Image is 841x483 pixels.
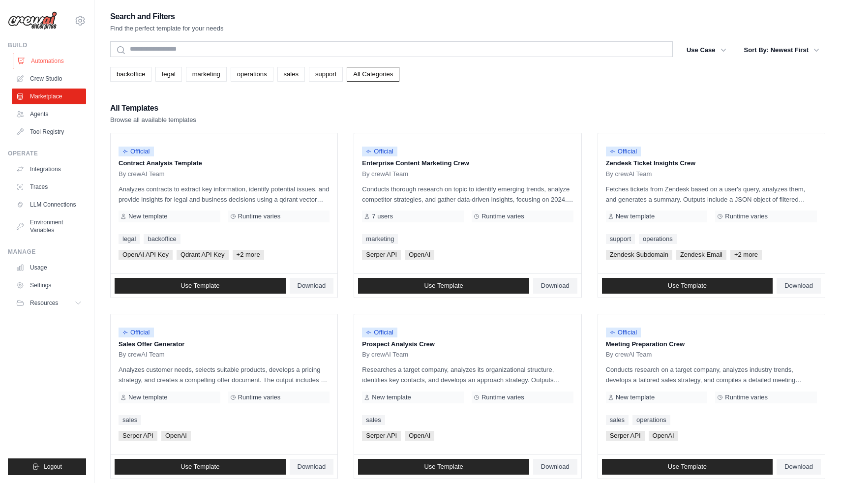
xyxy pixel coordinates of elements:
span: Download [784,463,813,471]
img: Logo [8,11,57,30]
span: Official [362,147,397,156]
p: Conducts thorough research on topic to identify emerging trends, analyze competitor strategies, a... [362,184,573,205]
p: Zendesk Ticket Insights Crew [606,158,817,168]
a: Marketplace [12,89,86,104]
button: Logout [8,458,86,475]
span: Runtime varies [238,393,281,401]
span: Use Template [668,463,707,471]
span: Official [362,328,397,337]
span: Runtime varies [481,212,524,220]
a: Download [777,459,821,475]
a: marketing [362,234,398,244]
span: Use Template [424,463,463,471]
button: Use Case [681,41,732,59]
span: Serper API [362,250,401,260]
a: sales [119,415,141,425]
p: Sales Offer Generator [119,339,330,349]
a: Download [777,278,821,294]
span: New template [616,212,655,220]
span: Official [606,328,641,337]
span: Official [119,147,154,156]
span: OpenAI [405,250,434,260]
a: Download [533,459,577,475]
a: Use Template [602,459,773,475]
span: New template [372,393,411,401]
a: Use Template [602,278,773,294]
a: operations [231,67,273,82]
a: legal [119,234,140,244]
div: Operate [8,150,86,157]
a: Download [533,278,577,294]
h2: Search and Filters [110,10,224,24]
span: Runtime varies [238,212,281,220]
span: Download [298,463,326,471]
p: Find the perfect template for your needs [110,24,224,33]
span: +2 more [233,250,264,260]
span: Logout [44,463,62,471]
span: Official [119,328,154,337]
span: Use Template [424,282,463,290]
span: New template [128,212,167,220]
span: By crewAI Team [606,170,652,178]
span: By crewAI Team [119,351,165,359]
div: Build [8,41,86,49]
a: Automations [13,53,87,69]
p: Enterprise Content Marketing Crew [362,158,573,168]
a: support [606,234,635,244]
a: Integrations [12,161,86,177]
a: Tool Registry [12,124,86,140]
p: Browse all available templates [110,115,196,125]
a: Download [290,278,334,294]
span: By crewAI Team [606,351,652,359]
span: Runtime varies [725,393,768,401]
p: Prospect Analysis Crew [362,339,573,349]
a: sales [606,415,629,425]
a: legal [155,67,181,82]
span: OpenAI [649,431,678,441]
span: New template [616,393,655,401]
span: Download [541,282,570,290]
p: Contract Analysis Template [119,158,330,168]
span: OpenAI [405,431,434,441]
span: Use Template [180,463,219,471]
span: Download [541,463,570,471]
span: Download [784,282,813,290]
p: Analyzes customer needs, selects suitable products, develops a pricing strategy, and creates a co... [119,364,330,385]
a: Settings [12,277,86,293]
a: Use Template [115,459,286,475]
span: Serper API [606,431,645,441]
span: Resources [30,299,58,307]
a: Environment Variables [12,214,86,238]
a: Crew Studio [12,71,86,87]
span: OpenAI API Key [119,250,173,260]
span: Use Template [180,282,219,290]
span: Download [298,282,326,290]
span: By crewAI Team [362,351,408,359]
span: Serper API [119,431,157,441]
span: By crewAI Team [362,170,408,178]
button: Sort By: Newest First [738,41,825,59]
span: Zendesk Email [676,250,726,260]
a: sales [362,415,385,425]
p: Meeting Preparation Crew [606,339,817,349]
span: Zendesk Subdomain [606,250,672,260]
a: LLM Connections [12,197,86,212]
span: Runtime varies [481,393,524,401]
a: Use Template [115,278,286,294]
span: Qdrant API Key [177,250,229,260]
span: Serper API [362,431,401,441]
h2: All Templates [110,101,196,115]
a: operations [632,415,670,425]
span: Official [606,147,641,156]
a: Agents [12,106,86,122]
span: +2 more [730,250,762,260]
a: sales [277,67,305,82]
a: marketing [186,67,227,82]
span: Runtime varies [725,212,768,220]
a: Traces [12,179,86,195]
p: Analyzes contracts to extract key information, identify potential issues, and provide insights fo... [119,184,330,205]
a: Download [290,459,334,475]
a: support [309,67,343,82]
button: Resources [12,295,86,311]
span: By crewAI Team [119,170,165,178]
